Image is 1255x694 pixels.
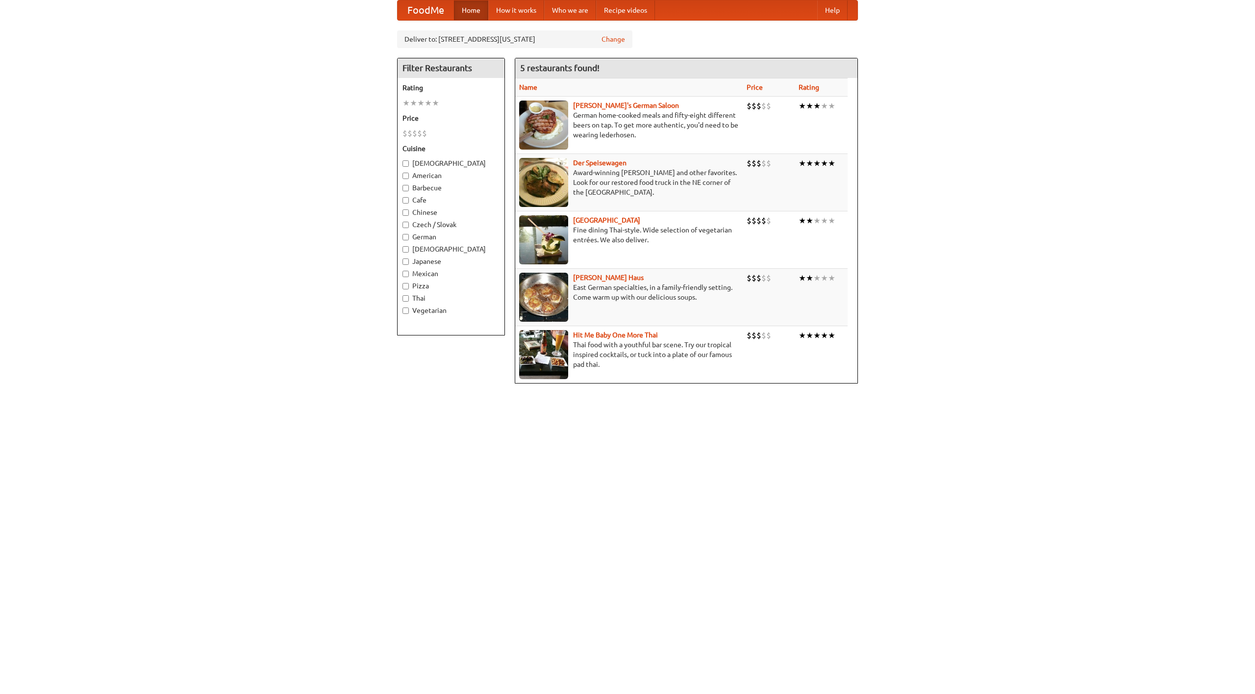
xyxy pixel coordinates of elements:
li: $ [761,273,766,283]
p: Fine dining Thai-style. Wide selection of vegetarian entrées. We also deliver. [519,225,739,245]
a: FoodMe [398,0,454,20]
li: ★ [821,330,828,341]
label: Thai [402,293,500,303]
h5: Rating [402,83,500,93]
img: satay.jpg [519,215,568,264]
p: Thai food with a youthful bar scene. Try our tropical inspired cocktails, or tuck into a plate of... [519,340,739,369]
h4: Filter Restaurants [398,58,504,78]
p: German home-cooked meals and fifty-eight different beers on tap. To get more authentic, you'd nee... [519,110,739,140]
div: Deliver to: [STREET_ADDRESS][US_STATE] [397,30,632,48]
a: [PERSON_NAME] Haus [573,274,644,282]
li: $ [747,101,752,111]
a: Who we are [544,0,596,20]
li: $ [747,158,752,169]
li: ★ [821,215,828,226]
a: Der Speisewagen [573,159,627,167]
label: Barbecue [402,183,500,193]
li: ★ [417,98,425,108]
li: ★ [806,330,813,341]
label: Vegetarian [402,306,500,315]
li: $ [761,330,766,341]
li: $ [752,273,756,283]
p: East German specialties, in a family-friendly setting. Come warm up with our delicious soups. [519,283,739,302]
li: ★ [799,215,806,226]
input: Mexican [402,271,409,277]
label: Chinese [402,207,500,217]
li: ★ [806,273,813,283]
a: Price [747,83,763,91]
li: ★ [821,273,828,283]
input: [DEMOGRAPHIC_DATA] [402,160,409,167]
input: Thai [402,295,409,302]
li: $ [752,101,756,111]
label: German [402,232,500,242]
p: Award-winning [PERSON_NAME] and other favorites. Look for our restored food truck in the NE corne... [519,168,739,197]
li: $ [756,215,761,226]
input: Cafe [402,197,409,204]
li: $ [756,330,761,341]
li: $ [766,273,771,283]
ng-pluralize: 5 restaurants found! [520,63,600,73]
h5: Cuisine [402,144,500,154]
a: How it works [488,0,544,20]
label: Mexican [402,269,500,279]
input: German [402,234,409,240]
input: Vegetarian [402,308,409,314]
li: $ [756,158,761,169]
li: ★ [806,101,813,111]
input: Chinese [402,209,409,216]
li: $ [407,128,412,139]
li: ★ [828,330,835,341]
a: Hit Me Baby One More Thai [573,331,658,339]
li: $ [752,158,756,169]
img: esthers.jpg [519,101,568,150]
li: ★ [828,158,835,169]
a: Rating [799,83,819,91]
li: $ [756,101,761,111]
input: Japanese [402,258,409,265]
li: $ [402,128,407,139]
li: $ [752,215,756,226]
input: American [402,173,409,179]
li: $ [417,128,422,139]
li: $ [747,273,752,283]
a: Home [454,0,488,20]
li: ★ [813,273,821,283]
li: ★ [410,98,417,108]
label: [DEMOGRAPHIC_DATA] [402,158,500,168]
li: $ [412,128,417,139]
li: ★ [828,215,835,226]
li: $ [747,215,752,226]
li: ★ [402,98,410,108]
label: Cafe [402,195,500,205]
a: Change [602,34,625,44]
li: ★ [813,158,821,169]
li: ★ [799,158,806,169]
label: [DEMOGRAPHIC_DATA] [402,244,500,254]
li: ★ [813,215,821,226]
label: Czech / Slovak [402,220,500,230]
input: Barbecue [402,185,409,191]
li: ★ [813,101,821,111]
li: ★ [828,101,835,111]
li: $ [766,158,771,169]
label: Pizza [402,281,500,291]
input: [DEMOGRAPHIC_DATA] [402,246,409,253]
img: speisewagen.jpg [519,158,568,207]
li: ★ [828,273,835,283]
li: $ [761,101,766,111]
img: babythai.jpg [519,330,568,379]
li: ★ [425,98,432,108]
a: [PERSON_NAME]'s German Saloon [573,102,679,109]
li: $ [766,101,771,111]
img: kohlhaus.jpg [519,273,568,322]
h5: Price [402,113,500,123]
li: $ [761,215,766,226]
li: $ [756,273,761,283]
b: [GEOGRAPHIC_DATA] [573,216,640,224]
label: American [402,171,500,180]
a: Help [817,0,848,20]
